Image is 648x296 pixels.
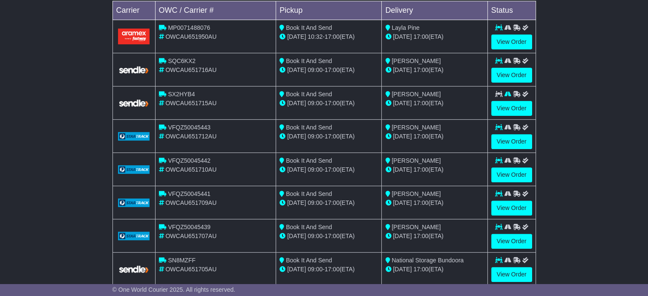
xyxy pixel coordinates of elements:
span: Book It And Send [286,91,332,98]
td: Delivery [382,1,487,20]
div: (ETA) [385,232,484,241]
span: OWCAU651715AU [165,100,216,106]
td: Carrier [112,1,155,20]
span: Book It And Send [286,24,332,31]
a: View Order [491,201,532,216]
span: OWCAU651705AU [165,266,216,273]
img: GetCarrierServiceLogo [118,232,150,240]
span: 17:00 [413,199,428,206]
span: Layla Pine [392,24,419,31]
span: Book It And Send [286,157,332,164]
div: (ETA) [385,165,484,174]
span: OWCAU651712AU [165,133,216,140]
span: [DATE] [287,100,306,106]
span: 17:00 [413,66,428,73]
span: [PERSON_NAME] [392,224,441,230]
a: View Order [491,68,532,83]
span: VFQZ50045442 [168,157,210,164]
span: VFQZ50045443 [168,124,210,131]
span: 17:00 [325,100,340,106]
span: 17:00 [325,133,340,140]
span: [DATE] [393,233,412,239]
div: - (ETA) [279,99,378,108]
img: GetCarrierServiceLogo [118,132,150,141]
div: - (ETA) [279,165,378,174]
a: View Order [491,34,532,49]
div: - (ETA) [279,265,378,274]
a: View Order [491,234,532,249]
span: SQC6KX2 [168,57,196,64]
span: [DATE] [393,100,412,106]
span: [DATE] [393,166,412,173]
span: 17:00 [413,33,428,40]
span: [DATE] [287,199,306,206]
span: © One World Courier 2025. All rights reserved. [112,286,236,293]
span: Book It And Send [286,124,332,131]
span: Book It And Send [286,57,332,64]
span: 17:00 [413,233,428,239]
div: (ETA) [385,198,484,207]
span: [DATE] [393,266,412,273]
span: MP0071488076 [168,24,210,31]
span: [DATE] [287,266,306,273]
td: Pickup [276,1,382,20]
span: 17:00 [413,133,428,140]
span: [DATE] [393,66,412,73]
span: 09:00 [308,133,323,140]
div: - (ETA) [279,32,378,41]
div: - (ETA) [279,132,378,141]
img: Aramex.png [118,29,150,44]
span: 09:00 [308,233,323,239]
img: GetCarrierServiceLogo [118,265,150,274]
img: GetCarrierServiceLogo [118,198,150,207]
span: OWCAU651716AU [165,66,216,73]
a: View Order [491,134,532,149]
span: 10:32 [308,33,323,40]
a: View Order [491,101,532,116]
span: 09:00 [308,166,323,173]
span: OWCAU651950AU [165,33,216,40]
div: (ETA) [385,32,484,41]
span: [PERSON_NAME] [392,124,441,131]
div: - (ETA) [279,232,378,241]
span: SX2HYB4 [168,91,195,98]
span: [PERSON_NAME] [392,190,441,197]
div: (ETA) [385,99,484,108]
a: View Order [491,167,532,182]
span: 17:00 [325,33,340,40]
span: 09:00 [308,266,323,273]
span: VFQZ50045439 [168,224,210,230]
span: National Storage Bundoora [392,257,464,264]
div: - (ETA) [279,198,378,207]
span: 09:00 [308,66,323,73]
span: [PERSON_NAME] [392,157,441,164]
span: 09:00 [308,100,323,106]
div: (ETA) [385,66,484,75]
span: 09:00 [308,199,323,206]
span: [DATE] [393,199,412,206]
span: SN8MZFF [168,257,196,264]
div: - (ETA) [279,66,378,75]
div: (ETA) [385,132,484,141]
span: 17:00 [325,199,340,206]
a: View Order [491,267,532,282]
span: Book It And Send [286,224,332,230]
td: OWC / Carrier # [155,1,276,20]
span: [PERSON_NAME] [392,91,441,98]
span: [DATE] [393,133,412,140]
span: 17:00 [413,100,428,106]
span: [PERSON_NAME] [392,57,441,64]
img: GetCarrierServiceLogo [118,165,150,174]
div: (ETA) [385,265,484,274]
span: Book It And Send [286,257,332,264]
td: Status [487,1,536,20]
span: 17:00 [413,166,428,173]
span: [DATE] [287,33,306,40]
span: 17:00 [325,166,340,173]
span: 17:00 [413,266,428,273]
span: [DATE] [287,166,306,173]
span: [DATE] [287,133,306,140]
span: OWCAU651707AU [165,233,216,239]
span: OWCAU651709AU [165,199,216,206]
span: Book It And Send [286,190,332,197]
